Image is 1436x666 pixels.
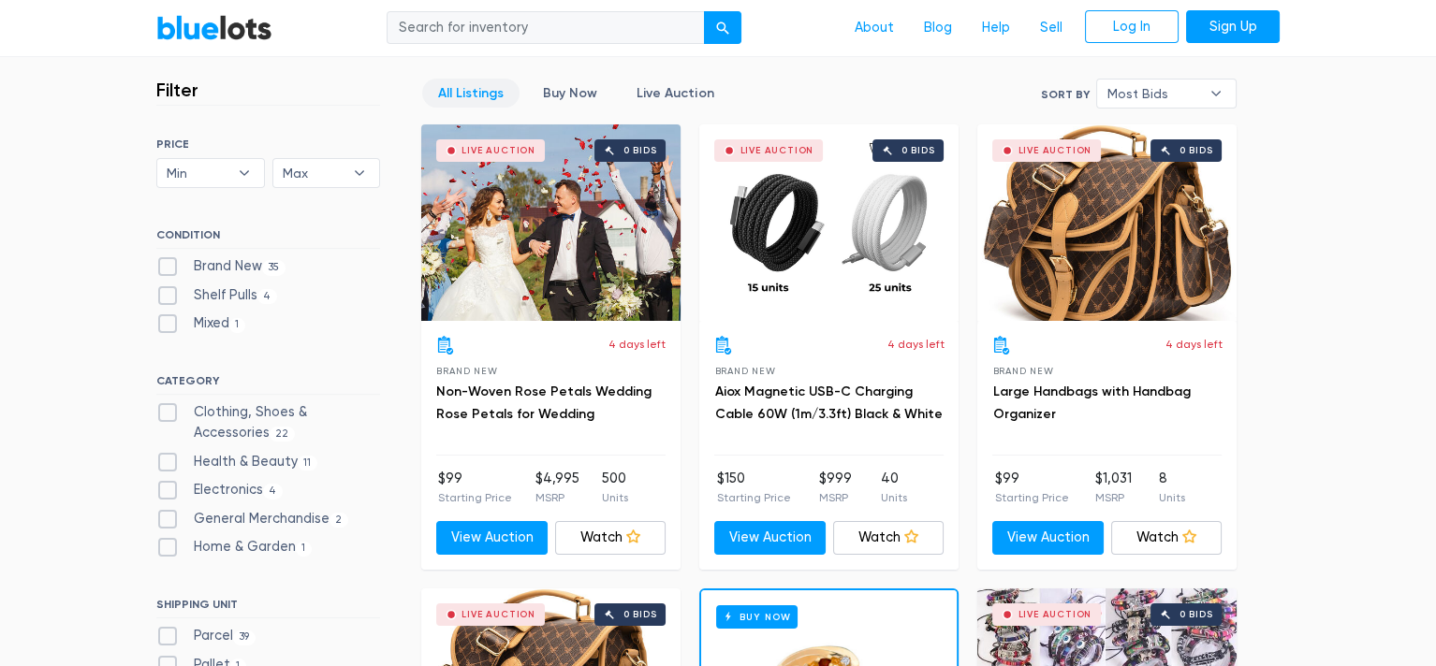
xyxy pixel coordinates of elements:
label: Health & Beauty [156,452,317,472]
span: 39 [233,630,256,645]
a: Large Handbags with Handbag Organizer [992,384,1190,422]
div: 0 bids [1180,610,1213,619]
label: Parcel [156,626,256,646]
label: Home & Garden [156,537,312,557]
li: $99 [438,469,512,506]
p: Units [602,489,628,506]
a: About [840,10,909,46]
li: $99 [994,469,1068,506]
li: $1,031 [1095,469,1132,506]
li: $4,995 [535,469,579,506]
a: Non-Woven Rose Petals Wedding Rose Petals for Wedding [436,384,652,422]
label: Clothing, Shoes & Accessories [156,402,380,442]
div: 0 bids [1180,146,1213,155]
a: Live Auction 0 bids [421,124,681,321]
a: View Auction [992,521,1104,555]
label: Shelf Pulls [156,285,277,306]
span: 4 [263,484,283,499]
p: MSRP [1095,489,1132,506]
li: 500 [602,469,628,506]
a: Sign Up [1186,10,1280,44]
li: $999 [819,469,852,506]
div: Live Auction [462,146,535,155]
a: Help [967,10,1025,46]
input: Search for inventory [387,11,705,45]
a: BlueLots [156,14,272,41]
a: Live Auction 0 bids [977,124,1237,321]
h6: Buy Now [716,605,798,629]
span: 1 [229,318,245,333]
span: 35 [262,260,286,275]
a: View Auction [436,521,548,555]
span: Brand New [714,366,775,376]
p: Units [1158,489,1184,506]
div: Live Auction [1018,146,1092,155]
li: 40 [880,469,906,506]
a: Sell [1025,10,1077,46]
a: Buy Now [527,79,613,108]
label: Brand New [156,256,286,277]
a: Watch [555,521,667,555]
span: Most Bids [1106,80,1200,108]
span: 22 [270,427,295,442]
b: ▾ [225,159,264,187]
a: Log In [1085,10,1179,44]
div: Live Auction [462,610,535,619]
span: 4 [257,289,277,304]
label: Sort By [1040,86,1089,103]
li: $150 [716,469,790,506]
span: 2 [330,513,348,528]
div: 0 bids [623,146,657,155]
p: Units [880,489,906,506]
span: Max [283,159,344,187]
h6: SHIPPING UNIT [156,598,380,618]
label: General Merchandise [156,509,348,529]
a: Aiox Magnetic USB-C Charging Cable 60W (1m/3.3ft) Black & White [714,384,942,422]
p: 4 days left [608,336,666,353]
p: 4 days left [887,336,944,353]
span: Min [167,159,228,187]
a: Blog [909,10,967,46]
a: All Listings [422,79,520,108]
p: MSRP [535,489,579,506]
a: Watch [1111,521,1223,555]
p: Starting Price [716,489,790,506]
div: Live Auction [740,146,813,155]
b: ▾ [1196,80,1236,108]
div: 0 bids [623,610,657,619]
span: Brand New [992,366,1053,376]
a: Live Auction 0 bids [699,124,959,321]
label: Electronics [156,480,283,500]
p: Starting Price [994,489,1068,506]
p: Starting Price [438,489,512,506]
span: 11 [298,456,317,471]
a: Live Auction [621,79,729,108]
div: 0 bids [901,146,935,155]
a: View Auction [714,521,826,555]
a: Watch [833,521,945,555]
p: 4 days left [1165,336,1222,353]
span: Brand New [436,366,497,376]
label: Mixed [156,313,245,334]
h6: PRICE [156,138,380,151]
li: 8 [1158,469,1184,506]
b: ▾ [340,159,379,187]
div: Live Auction [1018,610,1092,619]
h6: CONDITION [156,228,380,249]
span: 1 [296,542,312,557]
p: MSRP [819,489,852,506]
h6: CATEGORY [156,374,380,395]
h3: Filter [156,79,198,101]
